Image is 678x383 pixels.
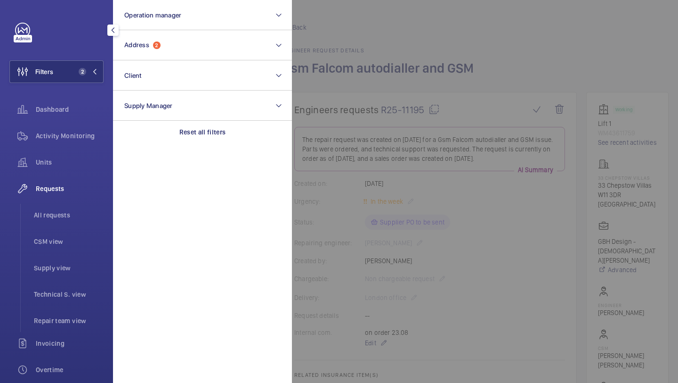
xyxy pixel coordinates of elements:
span: Technical S. view [34,290,104,299]
span: Supply view [34,263,104,273]
span: Repair team view [34,316,104,325]
span: CSM view [34,237,104,246]
span: All requests [34,210,104,220]
span: Filters [35,67,53,76]
span: Invoicing [36,339,104,348]
span: Requests [36,184,104,193]
span: Units [36,158,104,167]
span: 2 [79,68,86,75]
span: Activity Monitoring [36,131,104,141]
button: Filters2 [9,60,104,83]
span: Dashboard [36,105,104,114]
span: Overtime [36,365,104,375]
